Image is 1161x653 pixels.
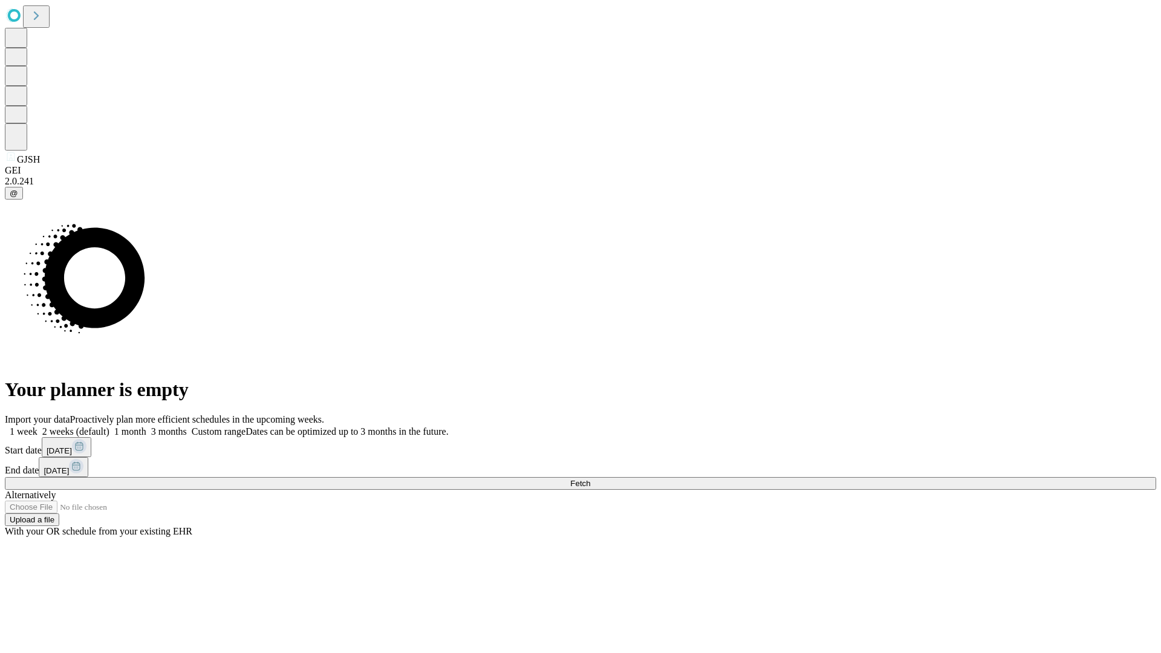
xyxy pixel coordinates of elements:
div: GEI [5,165,1156,176]
span: [DATE] [44,466,69,475]
span: Alternatively [5,490,56,500]
span: 3 months [151,426,187,437]
div: Start date [5,437,1156,457]
button: [DATE] [39,457,88,477]
span: Custom range [192,426,246,437]
button: Upload a file [5,513,59,526]
h1: Your planner is empty [5,378,1156,401]
button: Fetch [5,477,1156,490]
div: 2.0.241 [5,176,1156,187]
button: [DATE] [42,437,91,457]
span: 2 weeks (default) [42,426,109,437]
span: Fetch [570,479,590,488]
div: End date [5,457,1156,477]
span: @ [10,189,18,198]
span: Proactively plan more efficient schedules in the upcoming weeks. [70,414,324,424]
span: 1 month [114,426,146,437]
button: @ [5,187,23,200]
span: 1 week [10,426,37,437]
span: With your OR schedule from your existing EHR [5,526,192,536]
span: GJSH [17,154,40,164]
span: Dates can be optimized up to 3 months in the future. [246,426,448,437]
span: [DATE] [47,446,72,455]
span: Import your data [5,414,70,424]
